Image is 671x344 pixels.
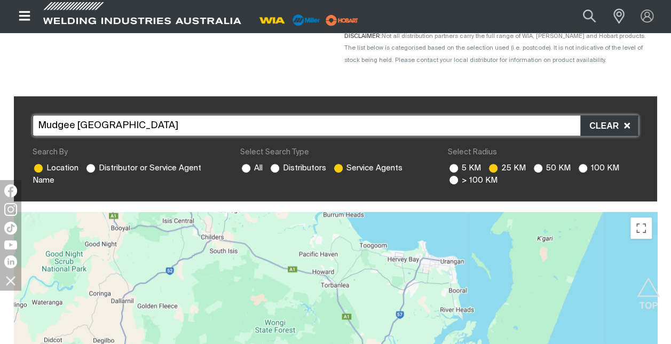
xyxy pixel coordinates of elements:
span: Not all distribution partners carry the full range of WIA, [PERSON_NAME] and Hobart products. The... [344,33,646,63]
img: Instagram [4,203,17,216]
div: Select Radius [448,147,638,158]
label: Distributors [269,164,326,172]
label: 5 KM [448,164,481,172]
div: Select Search Type [240,147,431,158]
label: Distributor or Service Agent Name [33,164,201,184]
button: Search products [571,4,607,28]
img: LinkedIn [4,255,17,268]
input: Product name or item number... [558,4,607,28]
img: YouTube [4,240,17,249]
img: miller [322,12,361,28]
label: > 100 KM [448,176,498,184]
label: 50 KM [532,164,571,172]
button: Clear [580,115,638,136]
img: Facebook [4,184,17,197]
input: Search location [33,115,638,136]
div: Search By [33,147,223,158]
label: 100 KM [577,164,619,172]
span: Clear [589,119,624,133]
img: hide socials [2,271,20,290]
button: Toggle fullscreen view [630,217,652,239]
span: DISCLAIMER: [344,33,646,63]
img: TikTok [4,222,17,234]
label: All [240,164,263,172]
label: 25 KM [487,164,526,172]
label: Service Agents [333,164,402,172]
button: Scroll to top [636,277,660,301]
label: Location [33,164,78,172]
a: miller [322,16,361,24]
